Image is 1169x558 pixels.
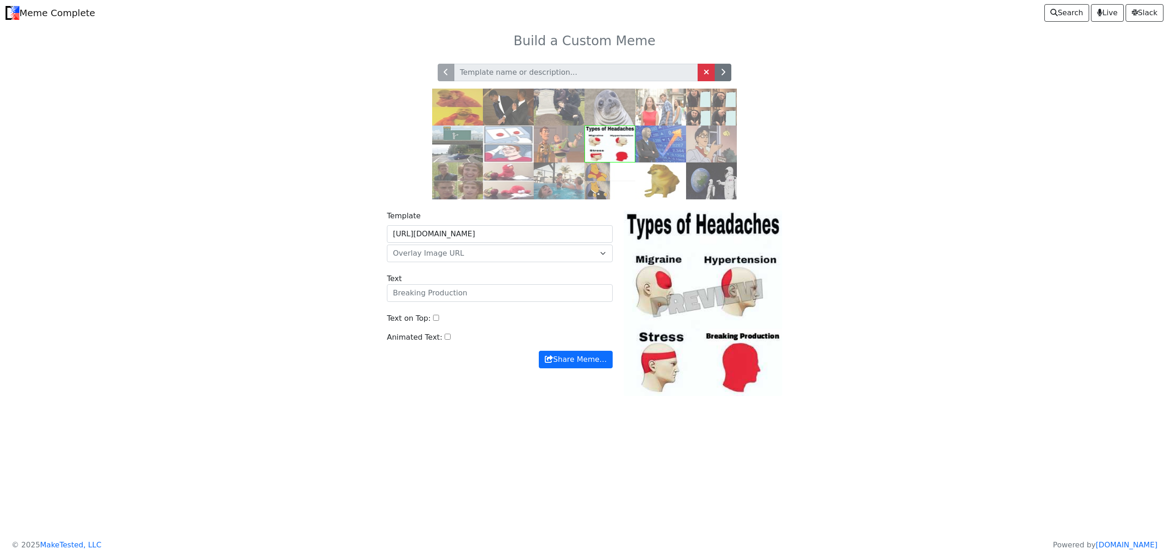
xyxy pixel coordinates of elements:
span: Overlay Image URL [393,248,596,259]
img: buzz.jpg [534,126,584,162]
span: Overlay Image URL [387,245,613,262]
img: ams.jpg [584,89,635,126]
img: headaches.jpg [584,126,635,162]
img: pigeon.jpg [686,126,737,162]
img: astronaut.jpg [686,162,737,199]
input: Template name or description... [454,64,698,81]
img: gru.jpg [686,89,737,126]
span: Overlay Image URL [393,249,464,258]
button: Share Meme… [539,351,613,368]
input: Background Image URL [387,225,613,243]
a: MakeTested, LLC [40,540,102,549]
span: Slack [1132,7,1157,18]
img: ds.jpg [483,126,534,162]
p: © 2025 [12,540,102,551]
a: Live [1091,4,1124,22]
img: stonks.jpg [635,126,686,162]
h3: Build a Custom Meme [285,33,884,49]
img: right.jpg [432,162,483,199]
label: Animated Text: [387,332,442,343]
span: Search [1050,7,1083,18]
label: Text [387,273,402,284]
label: Text on Top: [387,313,431,324]
img: elmo.jpg [483,162,534,199]
a: Search [1044,4,1089,22]
a: Slack [1126,4,1163,22]
a: [DOMAIN_NAME] [1096,540,1157,549]
img: cheems.jpg [635,162,686,199]
input: Breaking Production [387,284,613,302]
a: Meme Complete [6,4,95,22]
img: grave.jpg [534,89,584,126]
img: pooh.jpg [584,162,635,199]
p: Powered by [1053,540,1157,551]
label: Template [387,210,421,222]
img: slap.jpg [483,89,534,126]
img: pool.jpg [534,162,584,199]
img: exit.jpg [432,126,483,162]
img: Meme Complete [6,6,19,20]
img: drake.jpg [432,89,483,126]
span: Live [1097,7,1118,18]
img: db.jpg [635,89,686,126]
